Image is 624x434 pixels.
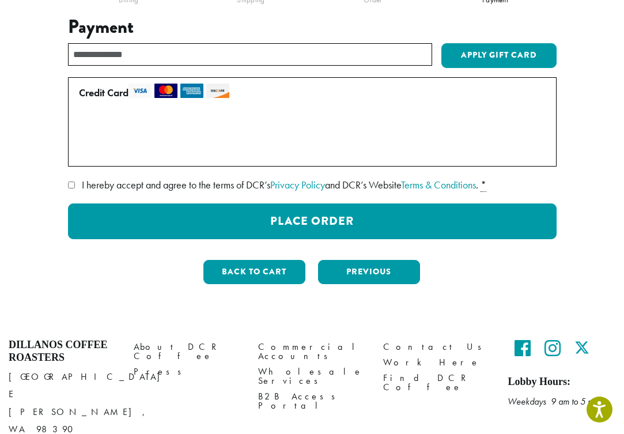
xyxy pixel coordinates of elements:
button: Previous [318,260,420,284]
a: About DCR Coffee [134,339,241,364]
img: amex [180,84,203,98]
button: Place Order [68,203,557,239]
a: B2B Access Portal [258,389,366,414]
em: Weekdays 9 am to 5 pm [508,395,599,407]
a: Find DCR Coffee [383,371,491,395]
a: Wholesale Services [258,364,366,388]
h5: Lobby Hours: [508,376,615,388]
a: Privacy Policy [270,178,325,191]
button: Apply Gift Card [441,43,557,69]
button: Back to cart [203,260,305,284]
a: Terms & Conditions [401,178,476,191]
a: Commercial Accounts [258,339,366,364]
h4: Dillanos Coffee Roasters [9,339,116,364]
img: discover [206,84,229,98]
span: I hereby accept and agree to the terms of DCR’s and DCR’s Website . [82,178,478,191]
h3: Payment [68,16,557,38]
img: visa [128,84,152,98]
input: I hereby accept and agree to the terms of DCR’sPrivacy Policyand DCR’s WebsiteTerms & Conditions. * [68,182,75,188]
abbr: required [481,178,486,192]
label: Credit Card [79,84,541,102]
img: mastercard [154,84,177,98]
a: Work Here [383,354,491,370]
a: Contact Us [383,339,491,354]
a: Press [134,364,241,379]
